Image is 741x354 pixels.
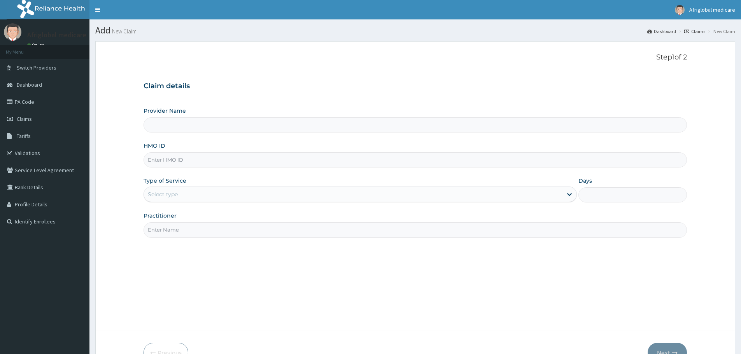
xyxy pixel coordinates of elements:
[4,23,21,41] img: User Image
[27,31,86,38] p: Afriglobal medicare
[578,177,592,185] label: Days
[148,190,178,198] div: Select type
[27,42,46,48] a: Online
[144,107,186,115] label: Provider Name
[647,28,676,35] a: Dashboard
[17,64,56,71] span: Switch Providers
[95,25,735,35] h1: Add
[689,6,735,13] span: Afriglobal medicare
[675,5,685,15] img: User Image
[706,28,735,35] li: New Claim
[144,177,186,185] label: Type of Service
[144,222,687,237] input: Enter Name
[684,28,705,35] a: Claims
[144,53,687,62] p: Step 1 of 2
[17,81,42,88] span: Dashboard
[144,152,687,167] input: Enter HMO ID
[17,133,31,140] span: Tariffs
[110,28,137,34] small: New Claim
[17,115,32,122] span: Claims
[144,212,177,220] label: Practitioner
[144,142,165,150] label: HMO ID
[144,82,687,91] h3: Claim details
